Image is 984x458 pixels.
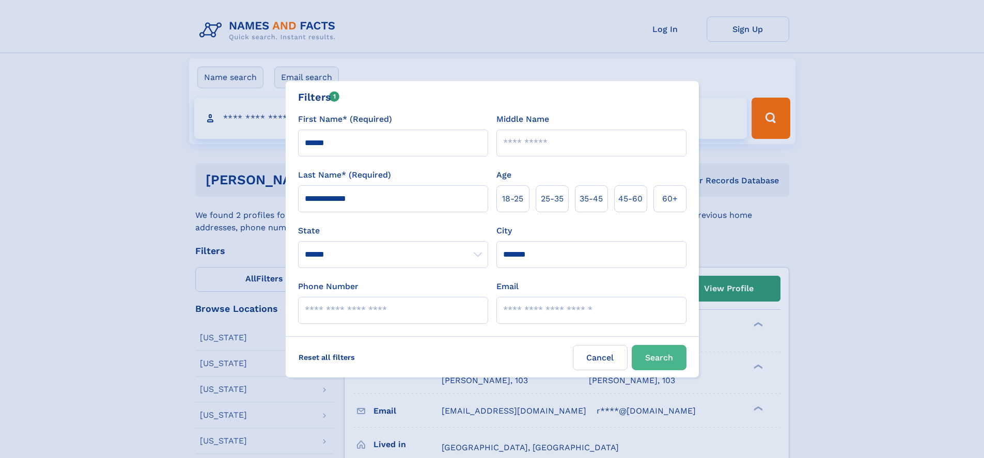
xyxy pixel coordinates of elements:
label: Age [496,169,511,181]
label: Email [496,280,519,293]
span: 18‑25 [502,193,523,205]
span: 45‑60 [618,193,643,205]
label: Phone Number [298,280,358,293]
div: Filters [298,89,340,105]
label: Reset all filters [292,345,362,370]
span: 60+ [662,193,678,205]
label: State [298,225,488,237]
label: City [496,225,512,237]
span: 25‑35 [541,193,564,205]
button: Search [632,345,686,370]
label: Middle Name [496,113,549,125]
label: Last Name* (Required) [298,169,391,181]
label: First Name* (Required) [298,113,392,125]
label: Cancel [573,345,628,370]
span: 35‑45 [580,193,603,205]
